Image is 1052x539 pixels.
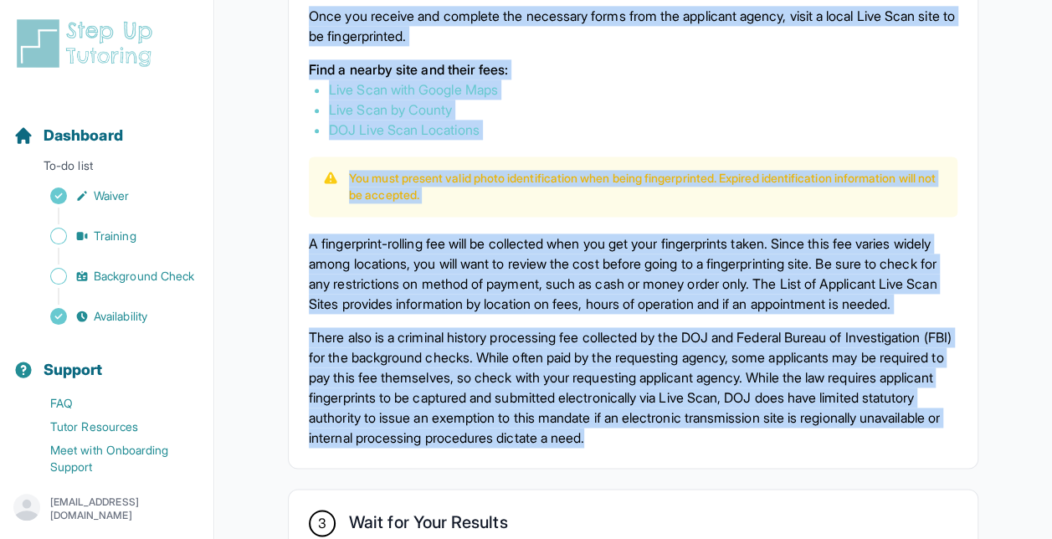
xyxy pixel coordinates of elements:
[349,512,507,539] h2: Wait for Your Results
[7,157,207,181] p: To-do list
[13,264,213,288] a: Background Check
[50,495,200,522] p: [EMAIL_ADDRESS][DOMAIN_NAME]
[13,184,213,208] a: Waiver
[349,170,944,203] p: You must present valid photo identification when being fingerprinted. Expired identification info...
[94,228,136,244] span: Training
[309,6,957,46] p: Once you receive and complete the necessary forms from the applicant agency, visit a local Live S...
[44,358,103,382] span: Support
[13,439,213,479] a: Meet with Onboarding Support
[13,224,213,248] a: Training
[329,101,452,118] a: Live Scan by County
[329,121,480,138] a: DOJ Live Scan Locations
[13,17,162,70] img: logo
[13,305,213,328] a: Availability
[309,59,957,80] p: Find a nearby site and their fees:
[309,327,957,448] p: There also is a criminal history processing fee collected by the DOJ and Federal Bureau of Invest...
[13,124,123,147] a: Dashboard
[13,415,213,439] a: Tutor Resources
[329,81,498,98] a: Live Scan with Google Maps
[13,392,213,415] a: FAQ
[44,124,123,147] span: Dashboard
[7,331,207,388] button: Support
[13,494,200,524] button: [EMAIL_ADDRESS][DOMAIN_NAME]
[318,513,326,533] span: 3
[94,268,194,285] span: Background Check
[94,187,129,204] span: Waiver
[13,479,213,502] a: Contact Onboarding Support
[7,97,207,154] button: Dashboard
[94,308,147,325] span: Availability
[309,234,957,314] p: A fingerprint-rolling fee will be collected when you get your fingerprints taken. Since this fee ...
